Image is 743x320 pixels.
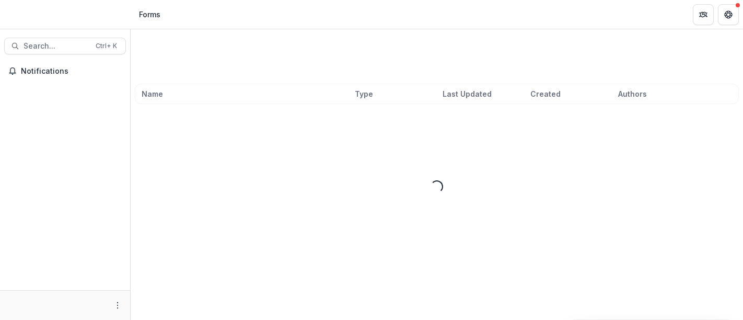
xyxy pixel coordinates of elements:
span: Last Updated [443,88,492,99]
span: Created [530,88,561,99]
span: Authors [618,88,647,99]
div: Forms [139,9,160,20]
span: Type [355,88,373,99]
span: Name [142,88,163,99]
nav: breadcrumb [135,7,165,22]
div: Ctrl + K [94,40,119,52]
span: Notifications [21,67,122,76]
button: Partners [693,4,714,25]
button: Get Help [718,4,739,25]
span: Search... [24,42,89,51]
button: More [111,299,124,312]
button: Search... [4,38,126,54]
button: Notifications [4,63,126,79]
